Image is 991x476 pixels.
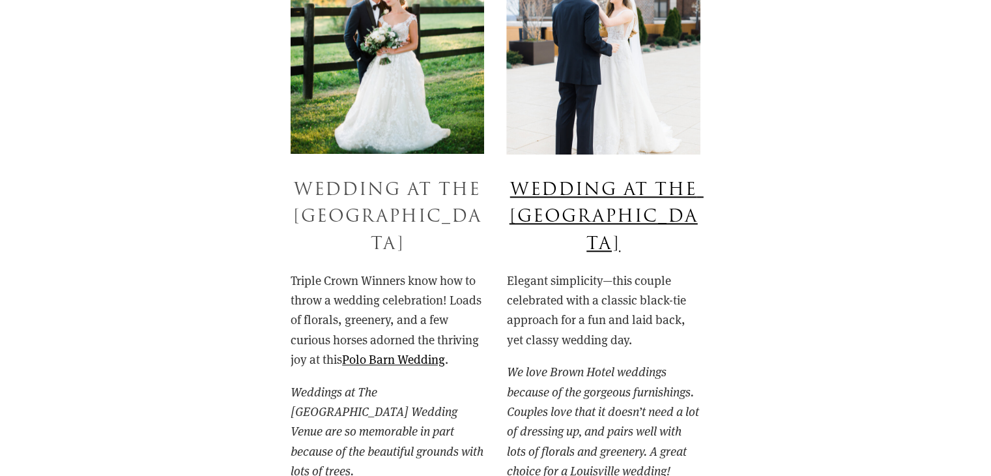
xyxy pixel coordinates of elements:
p: Elegant simplicity—this couple celebrated with a classic black-tie approach for a fun and laid ba... [506,271,700,350]
p: Triple Crown Winners know how to throw a wedding celebration! Loads of florals, greenery, and a f... [291,271,484,370]
a: Polo Barn Wedding [342,351,445,367]
a: Wedding at The [GEOGRAPHIC_DATA] [510,177,704,256]
a: Wedding at the [GEOGRAPHIC_DATA] [293,177,487,256]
